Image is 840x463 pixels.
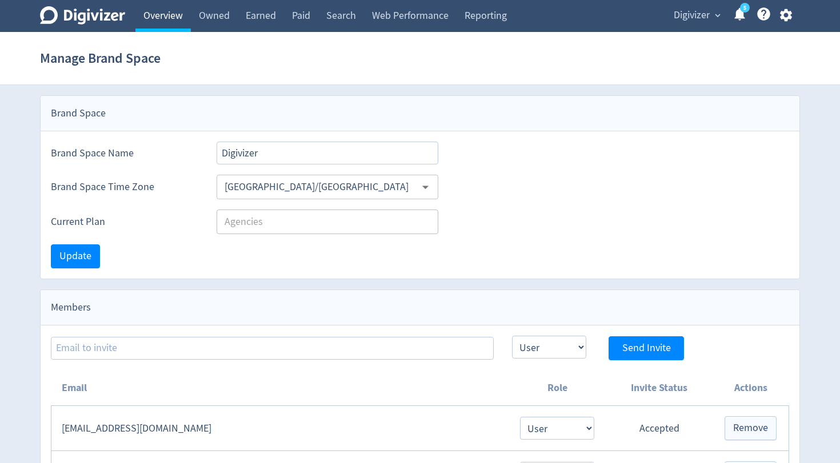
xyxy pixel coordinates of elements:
input: Brand Space [217,142,438,164]
label: Brand Space Name [51,146,198,160]
span: Digivizer [674,6,710,25]
th: Email [51,371,509,406]
a: 5 [740,3,750,13]
button: Digivizer [670,6,723,25]
span: Remove [733,423,768,433]
input: Email to invite [51,337,494,360]
button: Remove [725,416,777,440]
div: Members [41,290,799,325]
td: Accepted [606,406,713,451]
div: Brand Space [41,96,799,131]
input: Select Timezone [220,178,416,196]
span: expand_more [713,10,723,21]
label: Current Plan [51,215,198,229]
text: 5 [743,4,746,12]
span: Send Invite [622,343,671,353]
span: Update [59,251,91,261]
th: Actions [713,371,789,406]
button: Open [417,178,434,196]
th: Role [509,371,606,406]
td: [EMAIL_ADDRESS][DOMAIN_NAME] [51,406,509,451]
button: Send Invite [609,336,684,360]
h1: Manage Brand Space [40,40,161,77]
button: Update [51,244,100,268]
th: Invite Status [606,371,713,406]
label: Brand Space Time Zone [51,180,198,194]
